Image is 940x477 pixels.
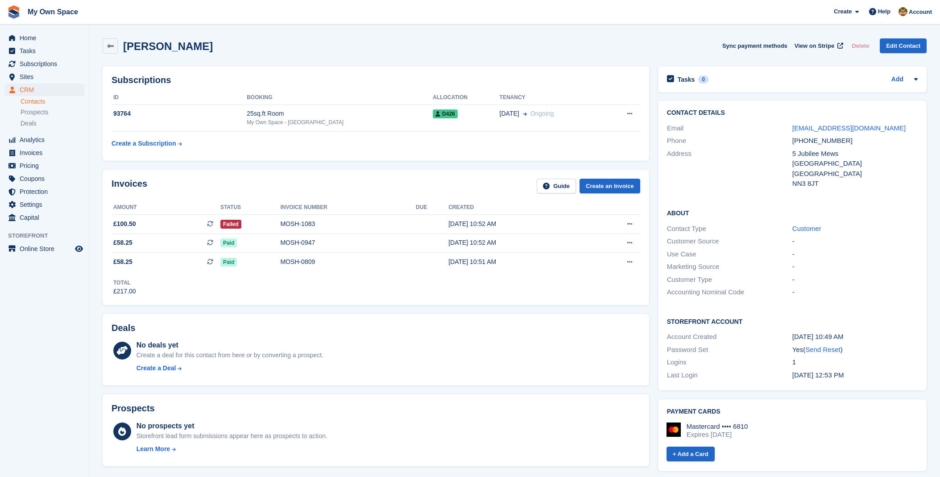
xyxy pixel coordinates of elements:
[500,91,605,105] th: Tenancy
[792,345,918,355] div: Yes
[20,58,73,70] span: Subscriptions
[795,42,834,50] span: View on Stripe
[21,119,37,128] span: Deals
[500,109,519,118] span: [DATE]
[792,287,918,297] div: -
[792,236,918,247] div: -
[792,136,918,146] div: [PHONE_NUMBER]
[4,159,84,172] a: menu
[4,71,84,83] a: menu
[698,75,708,84] div: 0
[667,249,792,259] div: Use Case
[112,91,247,105] th: ID
[880,38,927,53] a: Edit Contact
[537,179,576,193] a: Guide
[220,201,281,215] th: Status
[4,134,84,146] a: menu
[667,345,792,355] div: Password Set
[4,243,84,255] a: menu
[667,275,792,285] div: Customer Type
[792,357,918,368] div: 1
[791,38,845,53] a: View on Stripe
[909,8,932,17] span: Account
[112,139,176,148] div: Create a Subscription
[530,110,554,117] span: Ongoing
[280,257,416,267] div: MOSH-0809
[792,159,918,169] div: [GEOGRAPHIC_DATA]
[137,421,327,431] div: No prospects yet
[20,172,73,185] span: Coupons
[687,431,748,439] div: Expires [DATE]
[792,149,918,159] div: 5 Jubilee Mews
[113,279,136,287] div: Total
[667,423,681,437] img: Mastercard Logo
[4,32,84,44] a: menu
[433,91,499,105] th: Allocation
[667,109,918,117] h2: Contact Details
[280,238,416,247] div: MOSH-0947
[20,134,73,146] span: Analytics
[113,238,133,247] span: £58.25
[667,447,715,461] a: + Add a Card
[416,201,448,215] th: Due
[137,444,170,454] div: Learn More
[247,118,433,126] div: My Own Space - [GEOGRAPHIC_DATA]
[220,258,237,267] span: Paid
[667,357,792,368] div: Logins
[687,423,748,431] div: Mastercard •••• 6810
[667,149,792,189] div: Address
[805,346,840,353] a: Send Reset
[667,123,792,134] div: Email
[20,71,73,83] span: Sites
[834,7,852,16] span: Create
[112,75,640,85] h2: Subscriptions
[123,40,213,52] h2: [PERSON_NAME]
[112,135,182,152] a: Create a Subscription
[280,201,416,215] th: Invoice number
[137,351,323,360] div: Create a deal for this contact from here or by converting a prospect.
[20,211,73,224] span: Capital
[137,364,176,373] div: Create a Deal
[792,169,918,179] div: [GEOGRAPHIC_DATA]
[113,219,136,229] span: £100.50
[4,146,84,159] a: menu
[74,243,84,254] a: Preview store
[4,198,84,211] a: menu
[792,179,918,189] div: NN3 8JT
[667,208,918,217] h2: About
[21,97,84,106] a: Contacts
[137,340,323,351] div: No deals yet
[20,32,73,44] span: Home
[891,75,903,85] a: Add
[24,4,82,19] a: My Own Space
[7,5,21,19] img: stora-icon-8386f47178a22dfd0bd8f6a31ec36ba5ce8667c1dd55bd0f319d3a0aa187defe.svg
[667,370,792,381] div: Last Login
[792,225,821,232] a: Customer
[20,198,73,211] span: Settings
[20,84,73,96] span: CRM
[280,219,416,229] div: MOSH-1083
[433,109,458,118] span: D426
[448,238,586,247] div: [DATE] 10:52 AM
[21,108,48,117] span: Prospects
[667,317,918,326] h2: Storefront Account
[667,408,918,415] h2: Payment cards
[113,287,136,296] div: £217.00
[220,238,237,247] span: Paid
[878,7,890,16] span: Help
[667,236,792,247] div: Customer Source
[448,201,586,215] th: Created
[4,84,84,96] a: menu
[792,262,918,272] div: -
[137,364,323,373] a: Create a Deal
[21,119,84,128] a: Deals
[448,257,586,267] div: [DATE] 10:51 AM
[448,219,586,229] div: [DATE] 10:52 AM
[678,75,695,84] h2: Tasks
[137,444,327,454] a: Learn More
[20,185,73,198] span: Protection
[899,7,907,16] img: Keely Collin
[792,124,906,132] a: [EMAIL_ADDRESS][DOMAIN_NAME]
[112,179,147,193] h2: Invoices
[667,287,792,297] div: Accounting Nominal Code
